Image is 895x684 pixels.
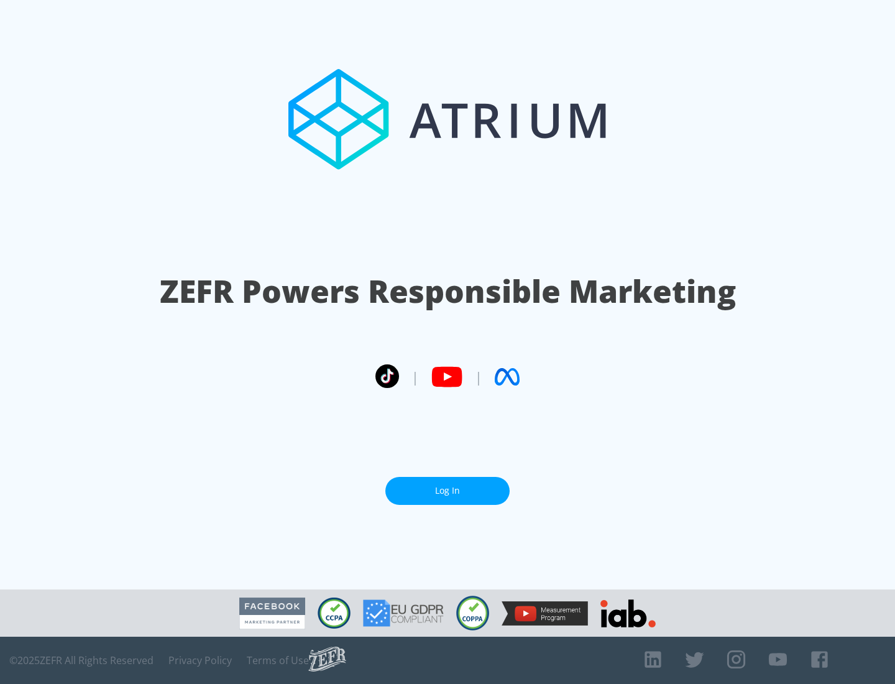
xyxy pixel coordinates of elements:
span: | [411,367,419,386]
span: © 2025 ZEFR All Rights Reserved [9,654,154,667]
span: | [475,367,482,386]
img: GDPR Compliant [363,599,444,627]
h1: ZEFR Powers Responsible Marketing [160,270,736,313]
a: Log In [385,477,510,505]
a: Privacy Policy [168,654,232,667]
img: YouTube Measurement Program [502,601,588,626]
img: IAB [600,599,656,627]
img: CCPA Compliant [318,598,351,629]
img: COPPA Compliant [456,596,489,631]
a: Terms of Use [247,654,309,667]
img: Facebook Marketing Partner [239,598,305,629]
